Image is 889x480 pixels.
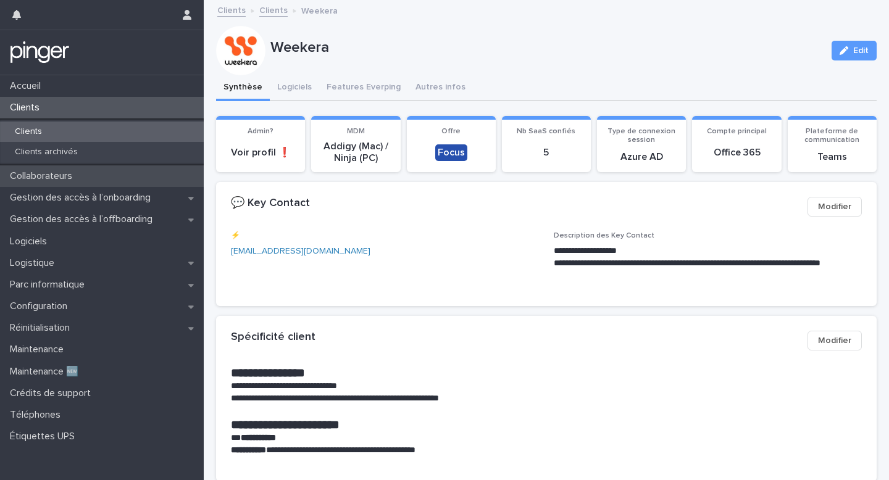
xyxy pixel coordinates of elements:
[408,75,473,101] button: Autres infos
[5,236,57,247] p: Logiciels
[607,128,675,144] span: Type de connexion session
[5,170,82,182] p: Collaborateurs
[5,80,51,92] p: Accueil
[5,322,80,334] p: Réinitialisation
[270,39,822,57] p: Weekera
[5,257,64,269] p: Logistique
[5,279,94,291] p: Parc informatique
[435,144,467,161] div: Focus
[5,366,88,378] p: Maintenance 🆕
[517,128,575,135] span: Nb SaaS confiés
[818,334,851,347] span: Modifier
[554,232,654,239] span: Description des Key Contact
[808,197,862,217] button: Modifier
[441,128,461,135] span: Offre
[223,147,298,159] p: Voir profil ❗
[216,75,270,101] button: Synthèse
[818,201,851,213] span: Modifier
[248,128,273,135] span: Admin?
[808,331,862,350] button: Modifier
[832,41,877,60] button: Edit
[259,2,288,17] a: Clients
[5,213,162,225] p: Gestion des accès à l’offboarding
[804,128,859,144] span: Plateforme de communication
[5,102,49,114] p: Clients
[795,151,869,163] p: Teams
[231,232,240,239] span: ⚡️
[5,300,77,312] p: Configuration
[707,128,767,135] span: Compte principal
[231,247,370,255] a: [EMAIL_ADDRESS][DOMAIN_NAME]
[5,147,88,157] p: Clients archivés
[509,147,583,159] p: 5
[5,409,70,421] p: Téléphones
[270,75,319,101] button: Logiciels
[319,75,408,101] button: Features Everping
[10,40,70,65] img: mTgBEunGTSyRkCgitkcU
[853,46,869,55] span: Edit
[347,128,365,135] span: MDM
[301,3,338,17] p: Weekera
[5,126,52,137] p: Clients
[604,151,678,163] p: Azure AD
[699,147,774,159] p: Office 365
[5,431,85,442] p: Étiquettes UPS
[319,141,393,164] p: Addigy (Mac) / Ninja (PC)
[231,331,315,344] h2: Spécificité client
[231,197,310,210] h2: 💬 Key Contact
[5,192,161,204] p: Gestion des accès à l’onboarding
[5,387,101,399] p: Crédits de support
[5,344,73,355] p: Maintenance
[217,2,246,17] a: Clients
